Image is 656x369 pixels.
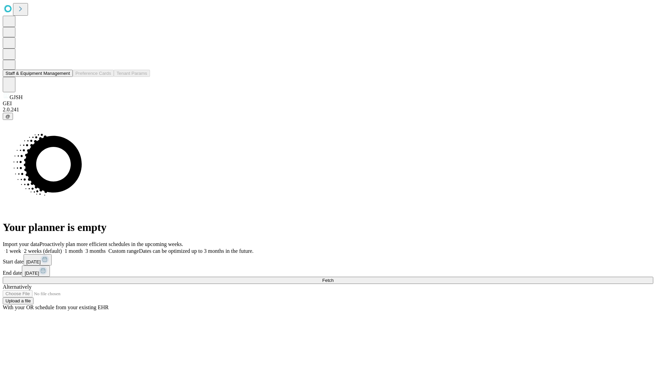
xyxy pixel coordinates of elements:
button: [DATE] [22,265,50,277]
button: @ [3,113,13,120]
span: 3 months [85,248,106,254]
div: 2.0.241 [3,107,653,113]
button: Staff & Equipment Management [3,70,73,77]
div: Start date [3,254,653,265]
button: Upload a file [3,297,33,304]
span: GJSH [10,94,23,100]
span: Fetch [322,278,333,283]
span: Alternatively [3,284,31,290]
span: Dates can be optimized up to 3 months in the future. [139,248,254,254]
button: Fetch [3,277,653,284]
span: [DATE] [26,259,41,264]
span: 2 weeks (default) [24,248,62,254]
button: [DATE] [24,254,52,265]
h1: Your planner is empty [3,221,653,234]
div: End date [3,265,653,277]
span: Import your data [3,241,40,247]
span: With your OR schedule from your existing EHR [3,304,109,310]
button: Preference Cards [73,70,114,77]
span: @ [5,114,10,119]
div: GEI [3,100,653,107]
span: Proactively plan more efficient schedules in the upcoming weeks. [40,241,183,247]
span: [DATE] [25,271,39,276]
span: Custom range [108,248,139,254]
button: Tenant Params [114,70,150,77]
span: 1 month [65,248,83,254]
span: 1 week [5,248,21,254]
